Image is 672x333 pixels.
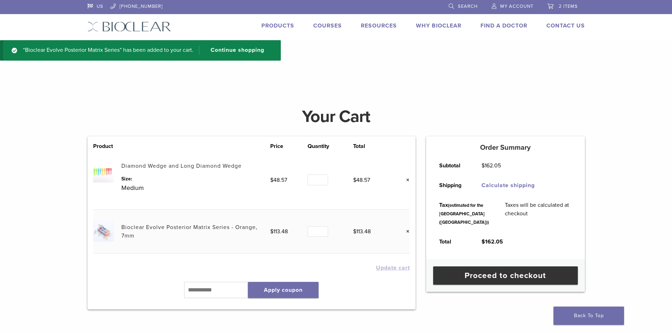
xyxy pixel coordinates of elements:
[416,22,461,29] a: Why Bioclear
[93,162,114,183] img: Diamond Wedge and Long Diamond Wedge
[482,238,485,245] span: $
[270,228,288,235] bdi: 113.48
[361,22,397,29] a: Resources
[121,224,258,239] a: Bioclear Evolve Posterior Matrix Series - Orange, 7mm
[433,266,578,285] a: Proceed to checkout
[376,265,410,271] button: Update cart
[482,238,503,245] bdi: 162.05
[426,143,585,152] h5: Order Summary
[353,228,371,235] bdi: 113.48
[559,4,578,9] span: 2 items
[401,227,410,236] a: Remove this item
[82,108,590,125] h1: Your Cart
[93,221,114,242] img: Bioclear Evolve Posterior Matrix Series - Orange, 7mm
[121,175,271,183] dt: Size:
[313,22,342,29] a: Courses
[270,228,273,235] span: $
[458,4,478,9] span: Search
[497,195,580,232] td: Taxes will be calculated at checkout
[546,22,585,29] a: Contact Us
[87,21,171,32] img: Bioclear
[270,177,287,184] bdi: 48.57
[482,162,485,169] span: $
[431,195,497,232] th: Tax
[431,232,474,252] th: Total
[401,175,410,185] a: Remove this item
[270,142,308,150] th: Price
[482,182,535,189] a: Calculate shipping
[431,156,474,175] th: Subtotal
[482,162,501,169] bdi: 162.05
[261,22,294,29] a: Products
[500,4,533,9] span: My Account
[121,162,242,169] a: Diamond Wedge and Long Diamond Wedge
[553,307,624,325] a: Back To Top
[353,142,391,150] th: Total
[199,46,270,55] a: Continue shopping
[270,177,273,184] span: $
[431,175,474,195] th: Shipping
[248,282,319,298] button: Apply coupon
[439,203,489,225] small: (estimated for the [GEOGRAPHIC_DATA] ([GEOGRAPHIC_DATA]))
[93,142,121,150] th: Product
[121,183,271,193] p: Medium
[480,22,527,29] a: Find A Doctor
[353,177,370,184] bdi: 48.57
[308,142,353,150] th: Quantity
[353,228,356,235] span: $
[353,177,356,184] span: $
